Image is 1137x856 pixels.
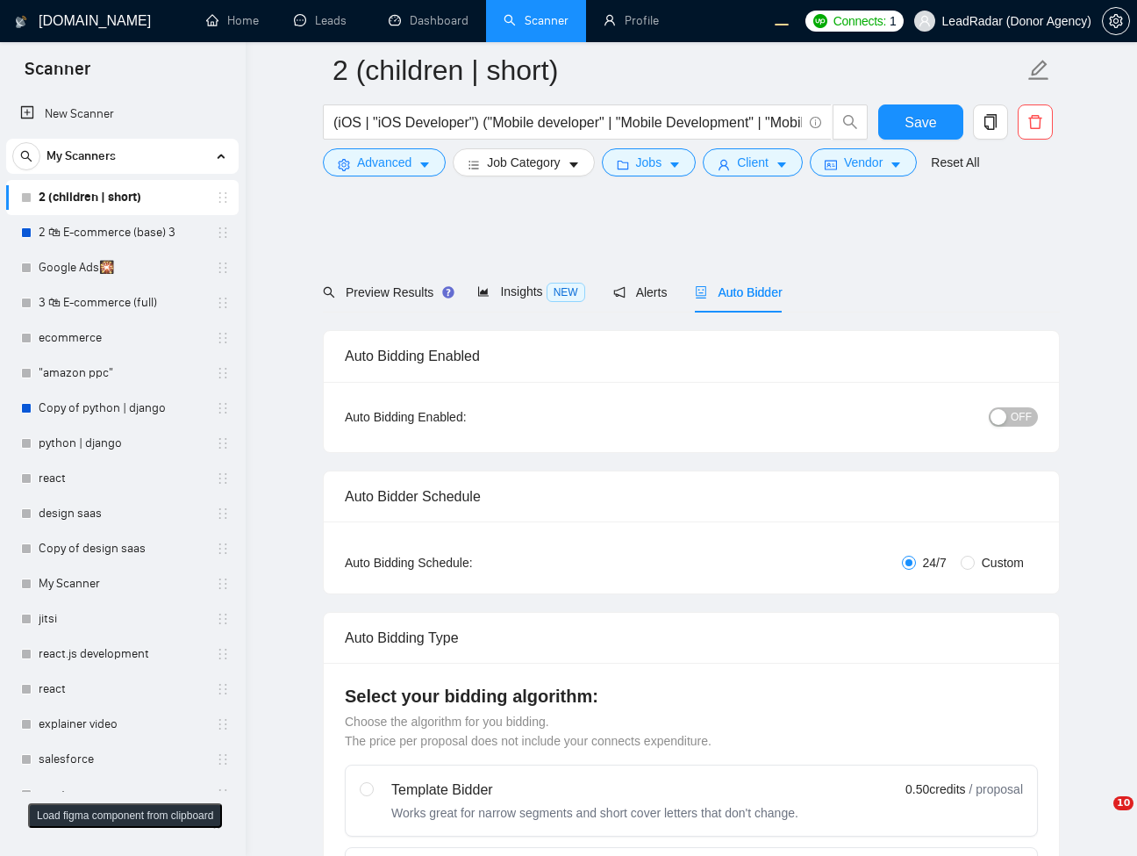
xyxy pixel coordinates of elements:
[1102,7,1130,35] button: setting
[1019,114,1052,130] span: delete
[969,780,1023,798] span: / proposal
[39,707,205,742] a: explainer video
[604,13,659,28] a: userProfile
[6,97,239,132] li: New Scanner
[216,436,230,450] span: holder
[973,104,1008,140] button: copy
[39,461,205,496] a: react
[345,471,1038,522] div: Auto Bidder Schedule
[1102,14,1130,28] a: setting
[504,13,568,28] a: searchScanner
[477,285,490,298] span: area-chart
[825,158,837,171] span: idcard
[1027,59,1050,82] span: edit
[333,111,802,133] input: Search Freelance Jobs...
[1103,14,1129,28] span: setting
[737,153,769,172] span: Client
[39,777,205,812] a: react
[833,104,868,140] button: search
[810,148,917,176] button: idcardVendorcaret-down
[453,148,594,176] button: barsJob Categorycaret-down
[216,717,230,731] span: holder
[974,114,1007,130] span: copy
[477,284,584,299] span: Insights
[975,553,1031,572] span: Custom
[39,496,205,531] a: design saas
[905,111,936,133] span: Save
[890,11,897,31] span: 1
[216,261,230,275] span: holder
[345,715,712,748] span: Choose the algorithm for you bidding. The price per proposal does not include your connects expen...
[216,788,230,802] span: holder
[636,153,662,172] span: Jobs
[39,601,205,637] a: jitsi
[487,153,560,172] span: Job Category
[216,612,230,626] span: holder
[844,153,883,172] span: Vendor
[323,286,335,299] span: search
[669,158,681,171] span: caret-down
[345,407,576,427] div: Auto Bidding Enabled:
[613,286,626,299] span: notification
[216,682,230,696] span: holder
[703,148,803,176] button: userClientcaret-down
[905,780,965,799] span: 0.50 credits
[15,8,27,36] img: logo
[1077,796,1119,838] iframe: Intercom live chat
[613,285,668,299] span: Alerts
[916,553,954,572] span: 24/7
[810,117,821,128] span: info-circle
[216,542,230,556] span: holder
[216,507,230,521] span: holder
[357,153,411,172] span: Advanced
[890,158,902,171] span: caret-down
[216,331,230,345] span: holder
[602,148,697,176] button: folderJobscaret-down
[718,158,730,171] span: user
[919,15,931,27] span: user
[391,804,798,822] div: Works great for narrow segments and short cover letters that don't change.
[39,250,205,285] a: Google Ads🎇
[345,553,576,572] div: Auto Bidding Schedule:
[833,114,867,130] span: search
[440,284,456,300] div: Tooltip anchor
[39,215,205,250] a: 2 🛍 E-commerce (base) 3
[216,471,230,486] span: holder
[216,752,230,766] span: holder
[931,153,979,172] a: Reset All
[39,672,205,707] a: react
[695,286,707,299] span: robot
[813,14,827,28] img: upwork-logo.png
[333,48,1024,92] input: Scanner name...
[776,158,788,171] span: caret-down
[216,191,230,205] span: holder
[39,637,205,672] a: react.js development
[39,742,205,777] a: salesforce
[345,684,1038,709] h4: Select your bidding algorithm:
[294,13,354,28] a: messageLeads
[39,356,205,391] a: "amazon ppc"
[468,158,480,171] span: bars
[39,391,205,426] a: Copy of python | django
[1113,796,1133,810] span: 10
[878,104,963,140] button: Save
[833,11,886,31] span: Connects:
[39,180,205,215] a: 2 (children | short)
[39,320,205,356] a: ecommerce
[389,13,468,28] a: dashboardDashboard
[39,285,205,320] a: 3 🛍 E-commerce (full)
[617,158,629,171] span: folder
[568,158,580,171] span: caret-down
[13,150,39,162] span: search
[216,226,230,240] span: holder
[391,780,798,801] div: Template Bidder
[46,139,116,174] span: My Scanners
[20,97,225,132] a: New Scanner
[418,158,431,171] span: caret-down
[39,426,205,461] a: python | django
[39,531,205,566] a: Copy of design saas
[216,401,230,415] span: holder
[39,566,205,601] a: My Scanner
[12,142,40,170] button: search
[323,285,449,299] span: Preview Results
